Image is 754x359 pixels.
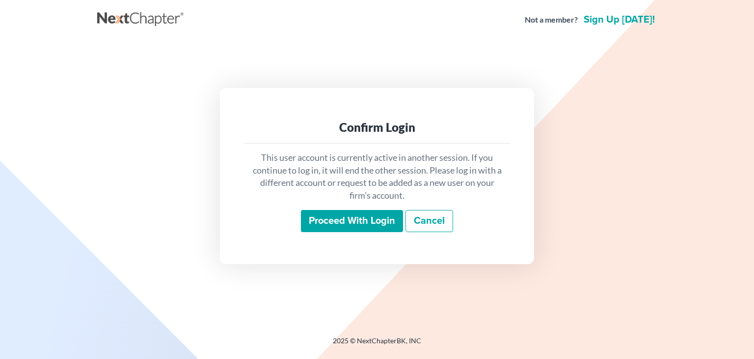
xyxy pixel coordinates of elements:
div: 2025 © NextChapterBK, INC [97,336,657,354]
p: This user account is currently active in another session. If you continue to log in, it will end ... [251,151,503,202]
input: Proceed with login [301,210,403,233]
strong: Not a member? [525,14,578,26]
div: Confirm Login [251,120,503,135]
a: Cancel [405,210,453,233]
a: Sign up [DATE]! [582,15,657,25]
